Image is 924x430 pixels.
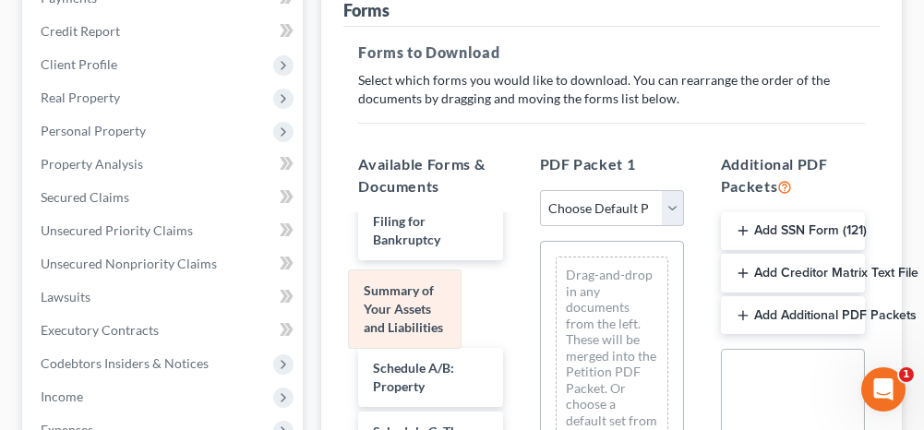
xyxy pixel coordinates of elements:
a: Unsecured Priority Claims [26,214,303,247]
button: Add SSN Form (121) [721,212,865,251]
span: Credit Report [41,23,120,39]
a: Property Analysis [26,148,303,181]
iframe: Intercom live chat [861,367,906,412]
h5: Forms to Download [358,42,865,64]
span: Personal Property [41,123,146,138]
h5: Additional PDF Packets [721,153,865,197]
span: Voluntary Petition for Individuals Filing for Bankruptcy [373,176,479,247]
span: 1 [899,367,914,382]
a: Secured Claims [26,181,303,214]
span: Summary of Your Assets and Liabilities [364,282,443,335]
span: Secured Claims [41,189,129,205]
h5: PDF Packet 1 [540,153,684,175]
span: Schedule A/B: Property [373,360,454,394]
h5: Available Forms & Documents [358,153,502,197]
span: Real Property [41,90,120,105]
p: Select which forms you would like to download. You can rearrange the order of the documents by dr... [358,71,865,108]
span: Lawsuits [41,289,90,305]
a: Lawsuits [26,281,303,314]
button: Add Creditor Matrix Text File [721,254,865,293]
span: Codebtors Insiders & Notices [41,355,209,371]
a: Credit Report [26,15,303,48]
span: Client Profile [41,56,117,72]
span: Executory Contracts [41,322,159,338]
a: Executory Contracts [26,314,303,347]
a: Unsecured Nonpriority Claims [26,247,303,281]
span: Property Analysis [41,156,143,172]
span: Unsecured Nonpriority Claims [41,256,217,271]
span: Income [41,388,83,404]
button: Add Additional PDF Packets [721,296,865,335]
span: Unsecured Priority Claims [41,222,193,238]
